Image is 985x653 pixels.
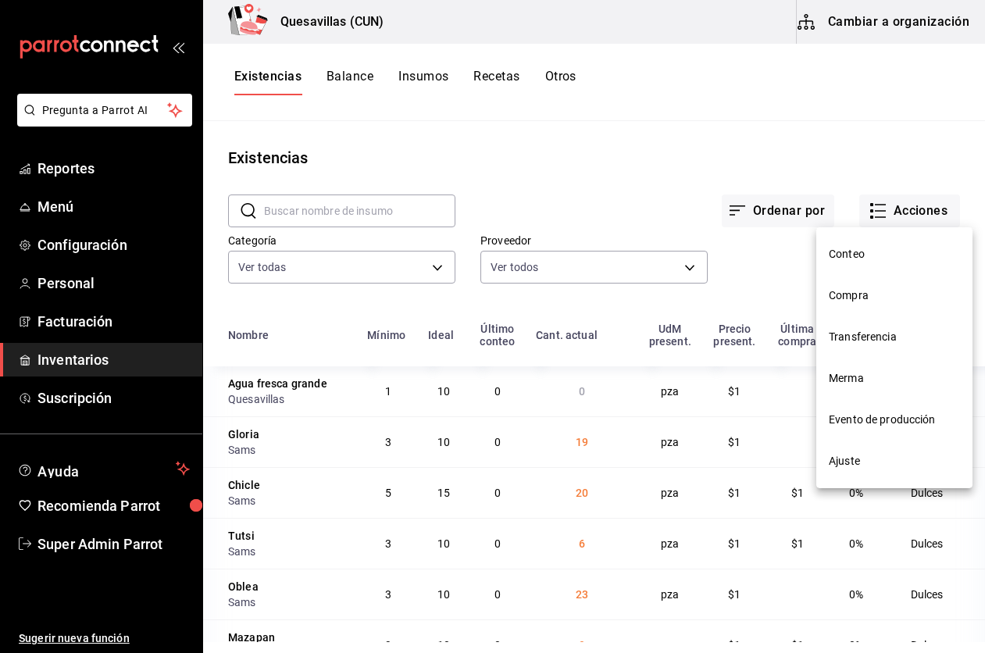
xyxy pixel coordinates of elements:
[829,329,960,345] span: Transferencia
[829,453,960,469] span: Ajuste
[829,412,960,428] span: Evento de producción
[829,287,960,304] span: Compra
[829,246,960,262] span: Conteo
[829,370,960,387] span: Merma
